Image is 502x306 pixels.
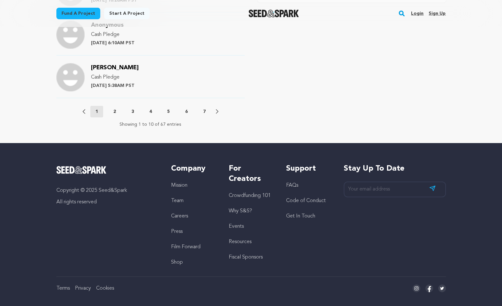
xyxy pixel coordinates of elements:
input: Your email address [344,182,446,197]
p: 5 [167,108,170,115]
a: Fiscal Sponsors [229,255,263,260]
p: All rights reserved [56,198,159,206]
a: Crowdfunding 101 [229,193,271,198]
button: 5 [162,108,175,115]
a: Fund a project [56,8,100,19]
a: Start a project [104,8,150,19]
a: Seed&Spark Homepage [249,10,299,17]
p: 1 [95,108,98,115]
img: Seed&Spark Logo [56,166,107,174]
h5: Support [286,164,331,174]
button: 7 [198,108,211,115]
p: [DATE] 5:38AM PST [91,82,139,89]
a: Film Forward [171,244,201,250]
a: Press [171,229,183,234]
span: Anonymous [91,22,124,28]
p: [DATE] 6:10AM PST [91,40,135,46]
a: Privacy [75,286,91,291]
a: Team [171,198,184,203]
a: Resources [229,239,251,244]
img: Support Image [56,63,85,91]
a: Cookies [96,286,114,291]
a: Terms [56,286,70,291]
a: Sign up [429,8,446,19]
a: Why S&S? [229,208,252,214]
p: 6 [185,108,188,115]
a: [PERSON_NAME] [91,65,139,71]
h5: Company [171,164,216,174]
a: Get In Touch [286,214,315,219]
p: Showing 1 to 10 of 67 entries [119,121,181,128]
p: Cash Pledge [91,73,139,81]
button: 6 [180,108,193,115]
a: Events [229,224,244,229]
p: 7 [203,108,206,115]
img: Seed&Spark Logo Dark Mode [249,10,299,17]
button: 4 [144,108,157,115]
p: 2 [113,108,116,115]
a: Seed&Spark Homepage [56,166,159,174]
p: 3 [131,108,134,115]
a: Shop [171,260,183,265]
a: Anonymous [91,23,124,28]
p: 4 [149,108,152,115]
p: Cash Pledge [91,31,135,38]
a: Mission [171,183,187,188]
p: Copyright © 2025 Seed&Spark [56,187,159,194]
h5: Stay up to date [344,164,446,174]
button: 3 [126,108,139,115]
a: FAQs [286,183,298,188]
img: Support Image [56,21,85,49]
h5: For Creators [229,164,273,184]
button: 1 [90,106,103,117]
a: Code of Conduct [286,198,326,203]
a: Login [411,8,424,19]
button: 2 [108,108,121,115]
a: Careers [171,214,188,219]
